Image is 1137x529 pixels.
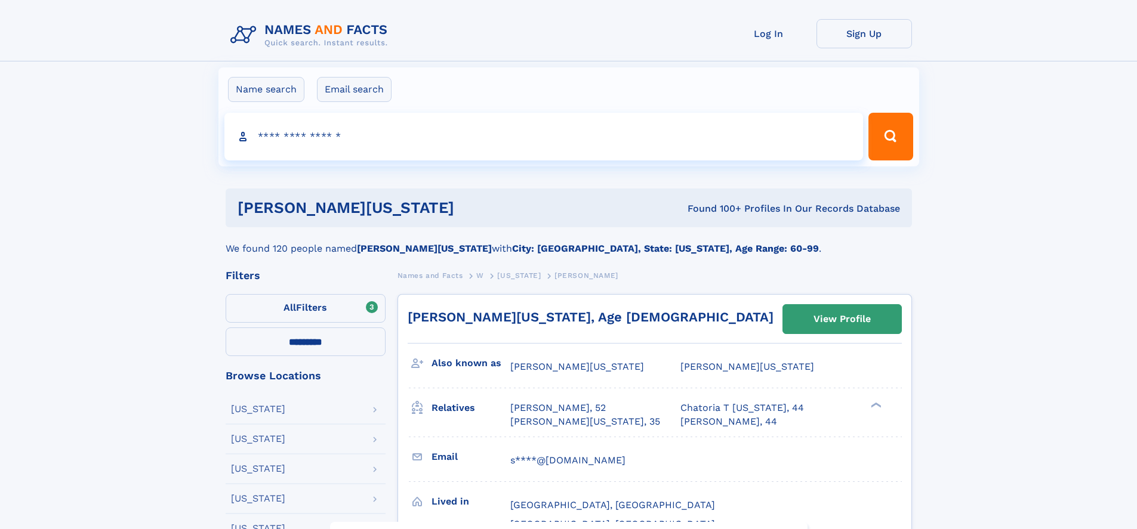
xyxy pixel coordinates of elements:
[231,404,285,414] div: [US_STATE]
[510,361,644,372] span: [PERSON_NAME][US_STATE]
[226,294,386,323] label: Filters
[226,227,912,256] div: We found 120 people named with .
[680,401,804,414] a: Chatoria T [US_STATE], 44
[226,19,398,51] img: Logo Names and Facts
[238,200,571,215] h1: [PERSON_NAME][US_STATE]
[284,302,296,313] span: All
[231,434,285,444] div: [US_STATE]
[432,447,510,467] h3: Email
[398,268,463,283] a: Names and Facts
[680,415,777,428] a: [PERSON_NAME], 44
[571,202,900,215] div: Found 100+ Profiles In Our Records Database
[231,494,285,503] div: [US_STATE]
[432,353,510,373] h3: Also known as
[510,401,606,414] a: [PERSON_NAME], 52
[680,361,814,372] span: [PERSON_NAME][US_STATE]
[783,305,901,333] a: View Profile
[868,113,913,160] button: Search Button
[497,271,541,280] span: [US_STATE]
[357,243,492,254] b: [PERSON_NAME][US_STATE]
[476,271,484,280] span: W
[512,243,819,254] b: City: [GEOGRAPHIC_DATA], State: [US_STATE], Age Range: 60-99
[510,499,715,511] span: [GEOGRAPHIC_DATA], [GEOGRAPHIC_DATA]
[432,398,510,418] h3: Relatives
[228,77,304,102] label: Name search
[497,268,541,283] a: [US_STATE]
[868,401,882,409] div: ❯
[510,415,660,428] a: [PERSON_NAME][US_STATE], 35
[476,268,484,283] a: W
[432,491,510,512] h3: Lived in
[231,464,285,474] div: [US_STATE]
[224,113,864,160] input: search input
[226,270,386,281] div: Filters
[816,19,912,48] a: Sign Up
[226,370,386,381] div: Browse Locations
[408,310,774,324] a: [PERSON_NAME][US_STATE], Age [DEMOGRAPHIC_DATA]
[317,77,392,102] label: Email search
[721,19,816,48] a: Log In
[554,271,618,280] span: [PERSON_NAME]
[814,305,871,333] div: View Profile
